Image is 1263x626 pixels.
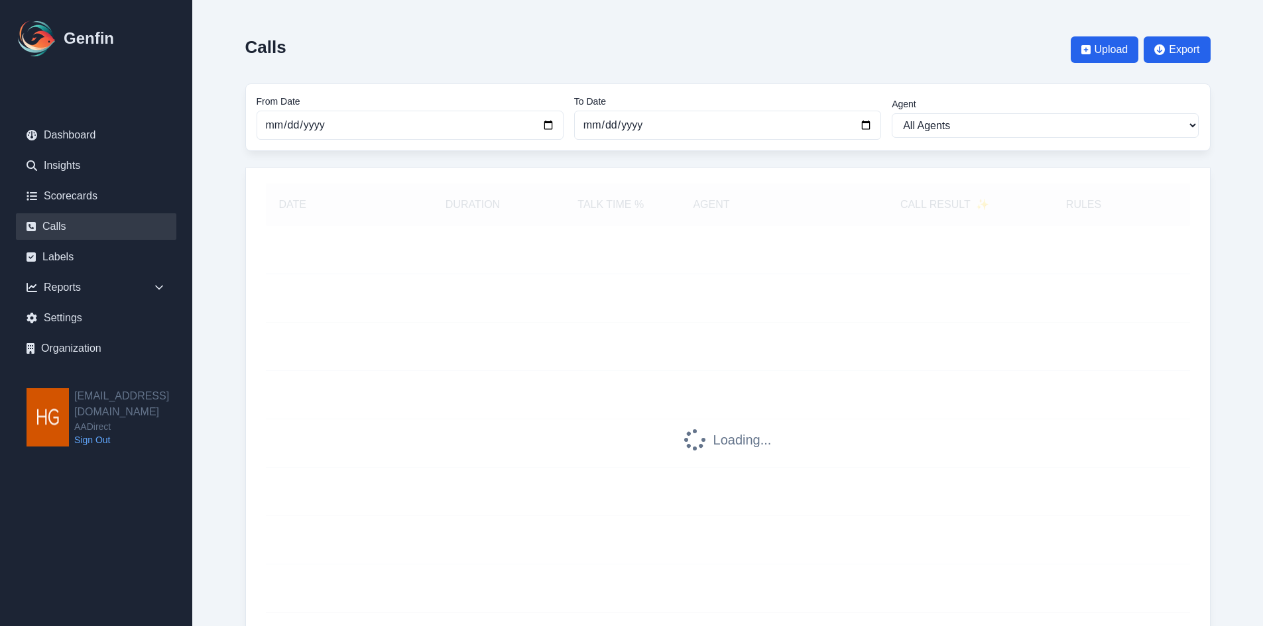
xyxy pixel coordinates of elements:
a: Scorecards [16,183,176,209]
label: Agent [892,97,1199,111]
a: Calls [16,213,176,240]
a: Organization [16,335,176,362]
div: Reports [16,274,176,301]
img: hgarza@aadirect.com [27,388,69,446]
h5: Date [279,197,391,213]
h5: Agent [693,197,729,213]
h2: [EMAIL_ADDRESS][DOMAIN_NAME] [74,388,192,420]
button: Export [1144,36,1210,63]
h5: Talk Time % [555,197,666,213]
a: Sign Out [74,433,192,446]
span: AADirect [74,420,192,433]
img: Logo [16,17,58,60]
span: Export [1169,42,1199,58]
h5: Duration [417,197,528,213]
h5: Call Result [900,197,989,213]
span: ✨ [976,197,989,213]
label: From Date [257,95,564,108]
span: Upload [1095,42,1128,58]
h1: Genfin [64,28,114,49]
label: To Date [574,95,881,108]
h2: Calls [245,37,286,57]
button: Upload [1071,36,1139,63]
a: Dashboard [16,122,176,148]
a: Insights [16,152,176,179]
h5: Rules [1066,197,1101,213]
a: Settings [16,305,176,331]
a: Labels [16,244,176,270]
